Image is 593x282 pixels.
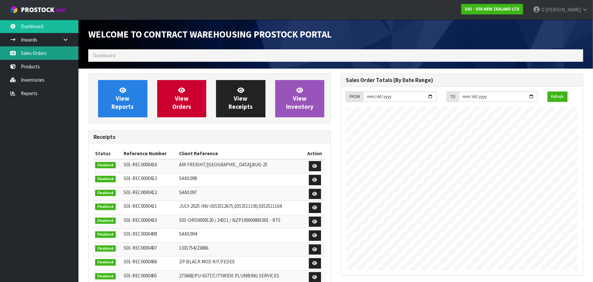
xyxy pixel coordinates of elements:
[541,7,545,13] span: D
[93,134,326,140] h3: Receipts
[179,189,197,195] span: SAN1097
[179,161,267,168] span: AIR FREIGHT/[GEOGRAPHIC_DATA]/AUG-25
[93,52,115,58] span: Dashboard
[122,148,178,159] th: Reference Number
[124,175,157,181] span: S01-REC0000413
[95,162,116,169] span: Finalised
[275,80,325,117] a: ViewInventory
[346,77,578,83] h3: Sales Order Totals (By Date Range)
[95,273,116,280] span: Finalised
[95,231,116,238] span: Finalised
[95,204,116,210] span: Finalised
[179,203,281,209] span: JULY-2025-INV-0352512675,0352511100,0352511104
[10,6,18,14] img: cube-alt.png
[95,259,116,266] span: Finalised
[93,148,122,159] th: Status
[95,176,116,182] span: Finalised
[124,217,157,223] span: S01-REC0000410
[346,91,363,102] div: FROM
[304,148,326,159] th: Action
[111,86,134,111] span: View Reports
[98,80,147,117] a: ViewReports
[548,91,568,102] button: Refresh
[216,80,265,117] a: ViewReceipts
[179,258,235,265] span: ZP BLACK MOD KIT/FEDEX
[124,161,157,168] span: S01-REC0000416
[95,190,116,196] span: Finalised
[179,245,208,251] span: 1301754/23866
[124,189,157,195] span: S01-REC0000412
[179,175,197,181] span: SAN1098
[178,148,304,159] th: Client Reference
[124,258,157,265] span: S01-REC0000406
[179,231,197,237] span: SAN1094
[179,273,279,279] span: 273668/PU-6377/CITYWIDE PLUMBING SERVICES
[95,218,116,224] span: Finalised
[172,86,191,111] span: View Orders
[229,86,253,111] span: View Receipts
[88,28,332,40] span: Welcome to Contract Warehousing ProStock Portal
[56,7,66,13] small: WMS
[124,245,157,251] span: S01-REC0000407
[124,273,157,279] span: S01-REC0000405
[157,80,207,117] a: ViewOrders
[546,7,581,13] span: [PERSON_NAME]
[124,231,157,237] span: S01-REC0000408
[124,203,157,209] span: S01-REC0000411
[465,6,519,12] strong: S01 - SFA NEW ZEALAND LTD
[286,86,313,111] span: View Inventory
[179,217,280,223] span: S01-ORD0009120 / 24311 / NZP100000891001 - RTS
[447,91,459,102] div: TO
[95,245,116,252] span: Finalised
[21,6,54,14] span: ProStock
